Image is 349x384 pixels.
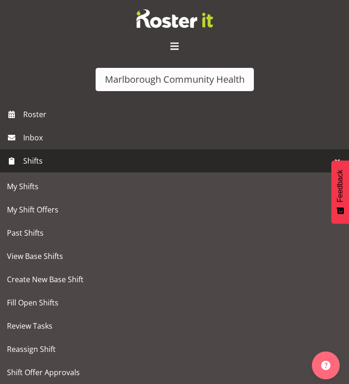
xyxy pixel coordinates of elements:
[2,245,347,268] a: View Base Shifts
[2,314,347,338] a: Review Tasks
[23,107,344,121] span: Roster
[2,175,347,198] a: My Shifts
[2,221,347,245] a: Past Shifts
[7,226,342,240] span: Past Shifts
[7,319,342,333] span: Review Tasks
[7,296,342,310] span: Fill Open Shifts
[7,249,342,263] span: View Base Shifts
[321,361,330,370] img: help-xxl-2.png
[105,73,245,86] div: Marlborough Community Health
[23,131,344,145] span: Inbox
[7,365,342,379] span: Shift Offer Approvals
[7,272,342,286] span: Create New Base Shift
[336,170,344,202] span: Feedback
[2,338,347,361] a: Reassign Shift
[7,203,342,217] span: My Shift Offers
[2,268,347,291] a: Create New Base Shift
[7,342,342,356] span: Reassign Shift
[7,179,342,193] span: My Shifts
[331,160,349,224] button: Feedback - Show survey
[136,9,213,28] img: Rosterit website logo
[2,198,347,221] a: My Shift Offers
[23,154,330,168] span: Shifts
[2,291,347,314] a: Fill Open Shifts
[2,361,347,384] a: Shift Offer Approvals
